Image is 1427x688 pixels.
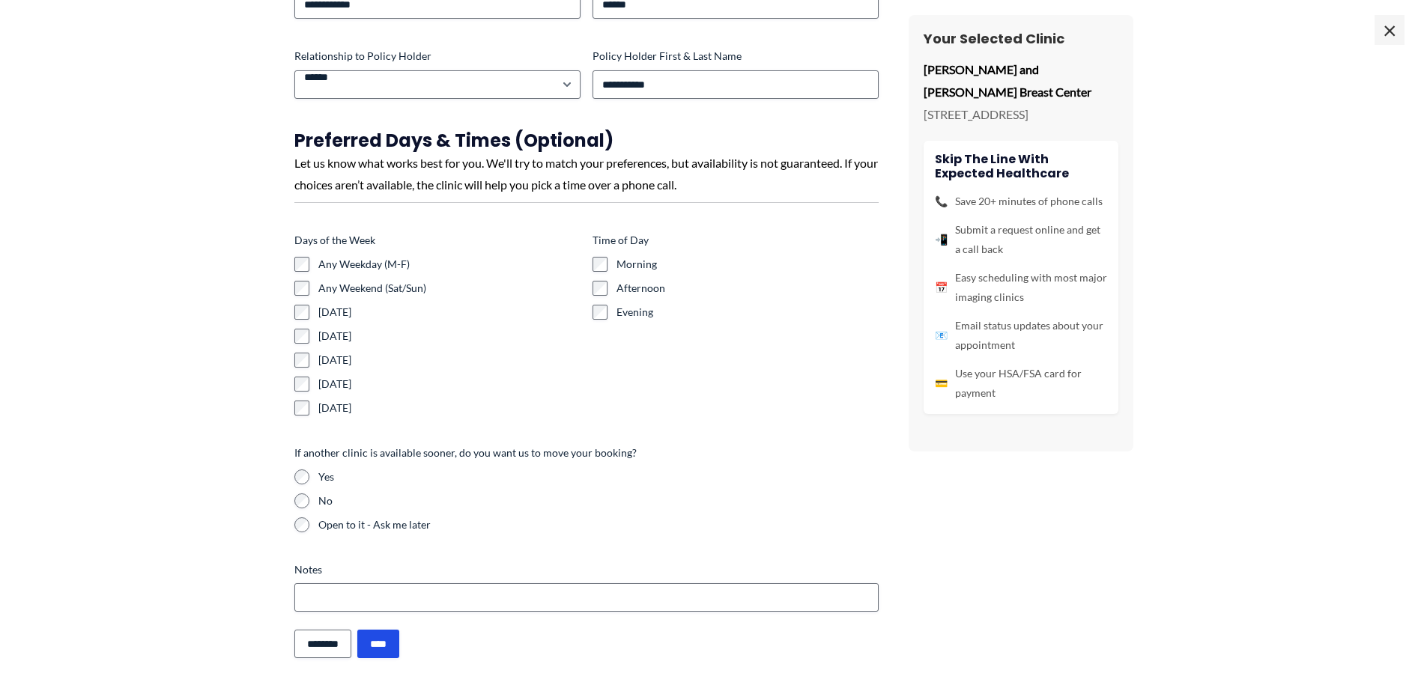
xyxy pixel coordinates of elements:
label: Evening [616,305,879,320]
span: × [1375,15,1405,45]
li: Save 20+ minutes of phone calls [935,192,1107,211]
span: 📞 [935,192,948,211]
label: [DATE] [318,329,581,344]
li: Email status updates about your appointment [935,316,1107,355]
label: Morning [616,257,879,272]
span: 📅 [935,278,948,297]
li: Use your HSA/FSA card for payment [935,364,1107,403]
span: 💳 [935,374,948,393]
legend: Time of Day [593,233,649,248]
li: Easy scheduling with most major imaging clinics [935,268,1107,307]
label: [DATE] [318,305,581,320]
label: Relationship to Policy Holder [294,49,581,64]
h4: Skip the line with Expected Healthcare [935,152,1107,180]
label: Yes [318,469,879,484]
label: [DATE] [318,353,581,368]
p: [PERSON_NAME] and [PERSON_NAME] Breast Center [924,58,1118,103]
label: Any Weekday (M-F) [318,257,581,272]
legend: Days of the Week [294,233,375,248]
label: No [318,493,879,508]
h3: Preferred Days & Times (Optional) [294,129,879,152]
span: 📧 [935,326,948,345]
label: Afternoon [616,281,879,296]
legend: If another clinic is available sooner, do you want us to move your booking? [294,445,637,460]
label: [DATE] [318,401,581,415]
h3: Your Selected Clinic [924,30,1118,47]
label: [DATE] [318,377,581,392]
label: Notes [294,562,879,577]
label: Any Weekend (Sat/Sun) [318,281,581,296]
li: Submit a request online and get a call back [935,220,1107,259]
label: Policy Holder First & Last Name [593,49,879,64]
label: Open to it - Ask me later [318,517,879,532]
span: 📲 [935,230,948,249]
div: Let us know what works best for you. We'll try to match your preferences, but availability is not... [294,152,879,196]
p: [STREET_ADDRESS] [924,103,1118,126]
